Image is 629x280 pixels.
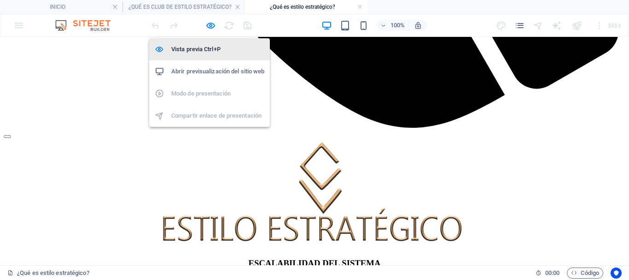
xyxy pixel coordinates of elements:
[376,20,409,31] button: 100%
[571,268,599,279] span: Código
[536,268,560,279] h6: Tiempo de la sesión
[514,20,525,31] i: Páginas (Ctrl+Alt+S)
[514,20,525,31] button: pages
[122,2,245,12] h4: ¿QUÉ ES CLUB DE ESTILO ESTRATÉGICO?
[53,20,122,31] img: Editor Logo
[611,268,622,279] button: Usercentrics
[552,269,553,276] span: :
[245,2,367,12] h4: ¿Qué es estilo estratégico?
[7,268,89,279] a: Haz clic para cancelar la selección y doble clic para abrir páginas
[171,66,264,77] h6: Abrir previsualización del sitio web
[171,44,264,55] h6: Vista previa Ctrl+P
[567,268,603,279] button: Código
[545,268,559,279] span: 00 00
[390,20,405,31] h6: 100%
[414,21,422,30] i: Al redimensionar, ajustar el nivel de zoom automáticamente para ajustarse al dispositivo elegido.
